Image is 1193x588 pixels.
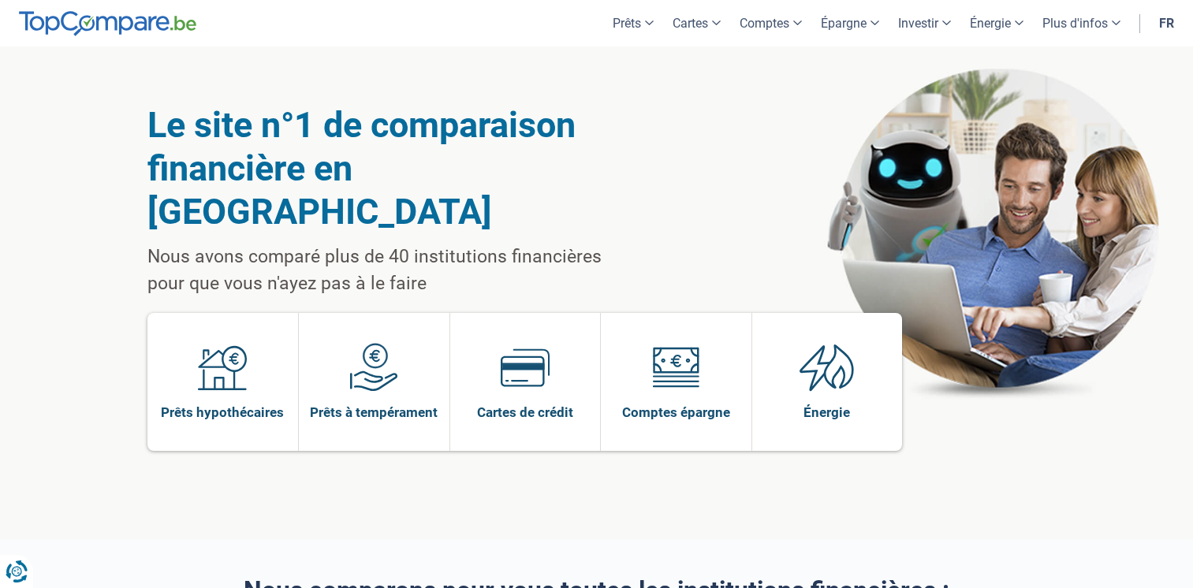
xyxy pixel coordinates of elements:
[147,103,642,233] h1: Le site n°1 de comparaison financière en [GEOGRAPHIC_DATA]
[147,313,299,451] a: Prêts hypothécaires Prêts hypothécaires
[161,404,284,421] span: Prêts hypothécaires
[299,313,449,451] a: Prêts à tempérament Prêts à tempérament
[803,404,850,421] span: Énergie
[349,343,398,392] img: Prêts à tempérament
[19,11,196,36] img: TopCompare
[147,244,642,297] p: Nous avons comparé plus de 40 institutions financières pour que vous n'ayez pas à le faire
[477,404,573,421] span: Cartes de crédit
[501,343,550,392] img: Cartes de crédit
[800,343,855,392] img: Énergie
[198,343,247,392] img: Prêts hypothécaires
[651,343,700,392] img: Comptes épargne
[310,404,438,421] span: Prêts à tempérament
[622,404,730,421] span: Comptes épargne
[450,313,601,451] a: Cartes de crédit Cartes de crédit
[752,313,903,451] a: Énergie Énergie
[601,313,751,451] a: Comptes épargne Comptes épargne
